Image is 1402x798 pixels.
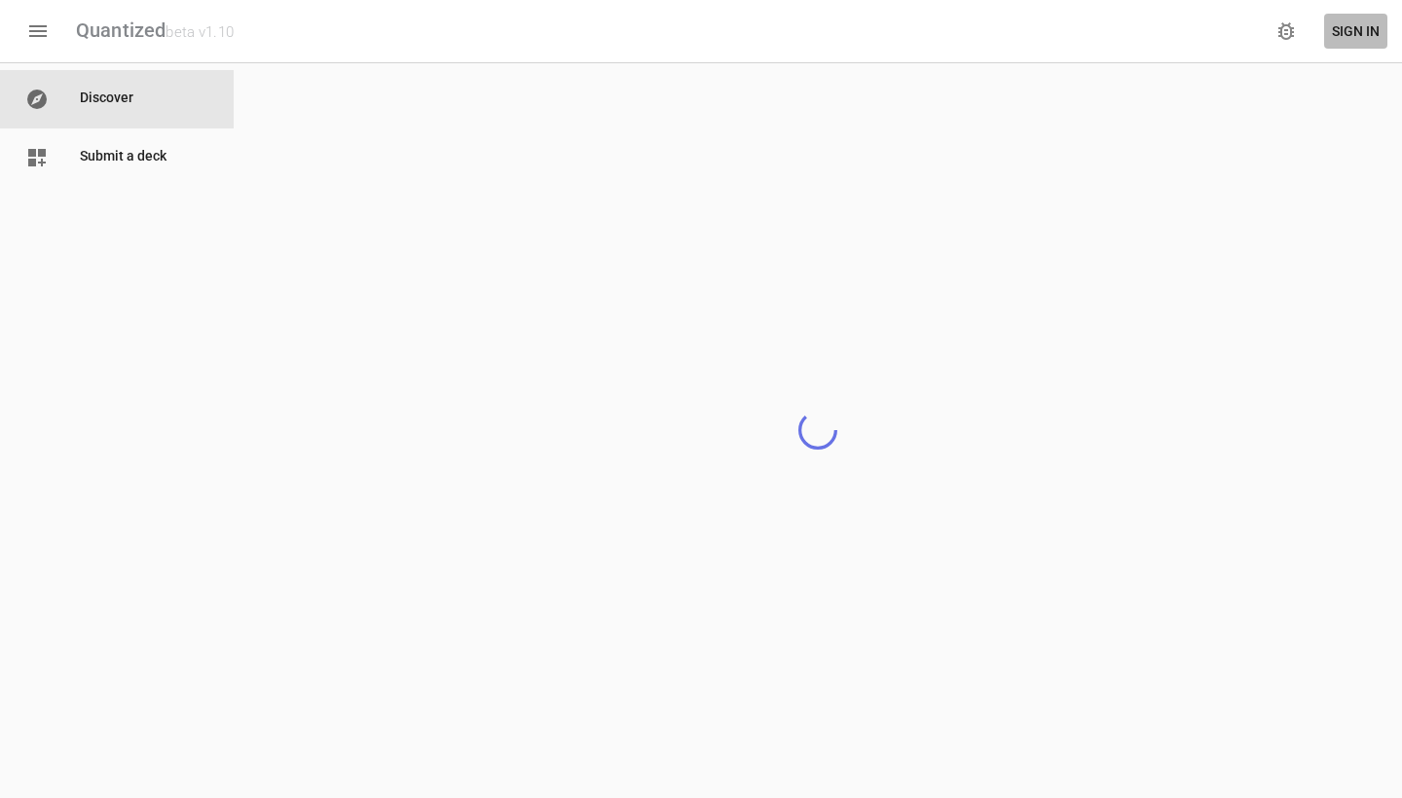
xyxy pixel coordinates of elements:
[76,19,234,44] a: Quantizedbeta v1.10
[76,19,234,44] div: Quantized
[80,146,208,169] p: Submit a deck
[1263,8,1310,54] a: Click here to file a bug report or request a feature!
[1332,19,1380,44] span: Sign In
[80,88,208,111] p: Discover
[1324,14,1387,50] a: Sign In
[166,23,234,41] div: beta v1.10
